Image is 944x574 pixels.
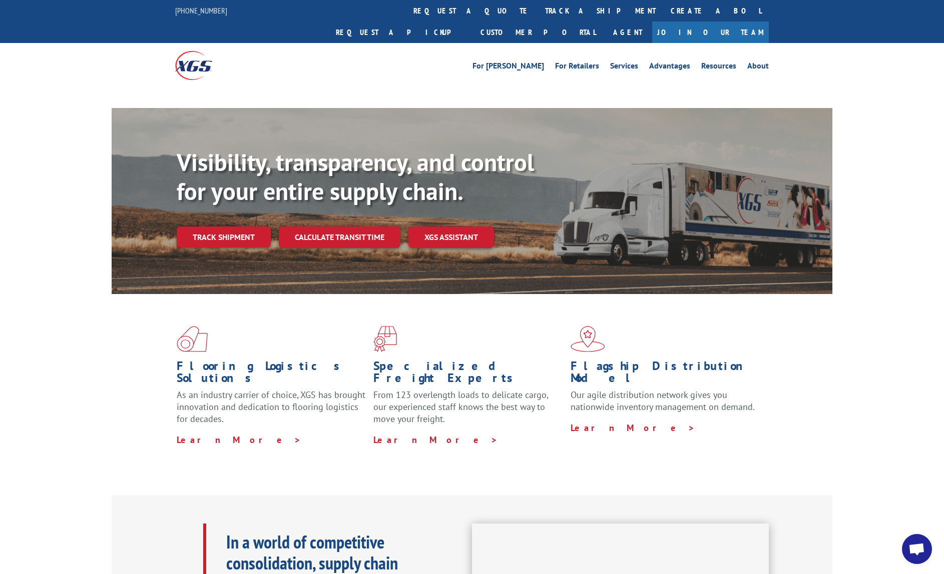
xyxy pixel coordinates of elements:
a: About [747,62,769,73]
p: From 123 overlength loads to delicate cargo, our experienced staff knows the best way to move you... [373,389,563,433]
a: Learn More > [571,422,695,433]
a: Agent [603,21,652,43]
span: Our agile distribution network gives you nationwide inventory management on demand. [571,389,755,412]
a: Open chat [902,534,932,564]
span: As an industry carrier of choice, XGS has brought innovation and dedication to flooring logistics... [177,389,365,424]
a: Request a pickup [328,21,473,43]
img: xgs-icon-flagship-distribution-model-red [571,326,605,352]
a: Advantages [649,62,690,73]
b: Visibility, transparency, and control for your entire supply chain. [177,146,534,206]
a: Customer Portal [473,21,603,43]
a: Join Our Team [652,21,769,43]
h1: Specialized Freight Experts [373,360,563,389]
h1: Flooring Logistics Solutions [177,360,366,389]
a: Learn More > [177,434,301,445]
img: xgs-icon-focused-on-flooring-red [373,326,397,352]
a: Track shipment [177,226,271,247]
a: Resources [701,62,736,73]
a: Services [610,62,638,73]
a: [PHONE_NUMBER] [175,5,227,15]
a: Calculate transit time [279,226,400,248]
img: xgs-icon-total-supply-chain-intelligence-red [177,326,208,352]
a: For Retailers [555,62,599,73]
h1: Flagship Distribution Model [571,360,760,389]
a: Learn More > [373,434,498,445]
a: For [PERSON_NAME] [473,62,544,73]
a: XGS ASSISTANT [408,226,494,248]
